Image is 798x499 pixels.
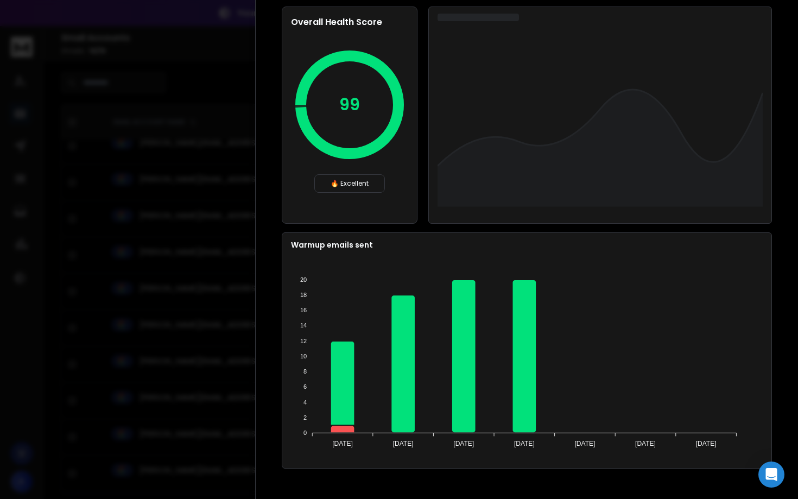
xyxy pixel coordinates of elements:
[332,440,353,447] tspan: [DATE]
[300,292,307,298] tspan: 18
[635,440,656,447] tspan: [DATE]
[303,368,307,375] tspan: 8
[291,239,763,250] p: Warmup emails sent
[575,440,596,447] tspan: [DATE]
[453,440,474,447] tspan: [DATE]
[393,440,414,447] tspan: [DATE]
[303,429,307,436] tspan: 0
[339,95,360,115] p: 99
[514,440,535,447] tspan: [DATE]
[300,338,307,344] tspan: 12
[300,353,307,359] tspan: 10
[303,399,307,406] tspan: 4
[300,307,307,313] tspan: 16
[314,174,385,193] div: 🔥 Excellent
[300,276,307,283] tspan: 20
[300,322,307,329] tspan: 14
[696,440,717,447] tspan: [DATE]
[291,16,408,29] h2: Overall Health Score
[303,383,307,390] tspan: 6
[303,414,307,421] tspan: 2
[758,462,784,488] div: Open Intercom Messenger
